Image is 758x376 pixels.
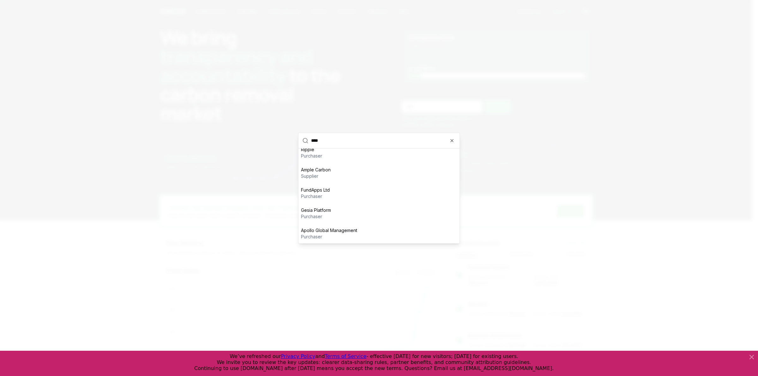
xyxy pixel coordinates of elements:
[301,227,357,233] p: Apollo Global Management
[301,207,331,213] p: Gesia Platform
[301,146,322,152] p: Ripple
[301,173,331,179] p: supplier
[301,193,330,199] p: purchaser
[301,166,331,173] p: Ample Carbon
[301,152,322,159] p: purchaser
[301,213,331,219] p: purchaser
[301,187,330,193] p: FundApps Ltd
[301,233,357,240] p: purchaser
